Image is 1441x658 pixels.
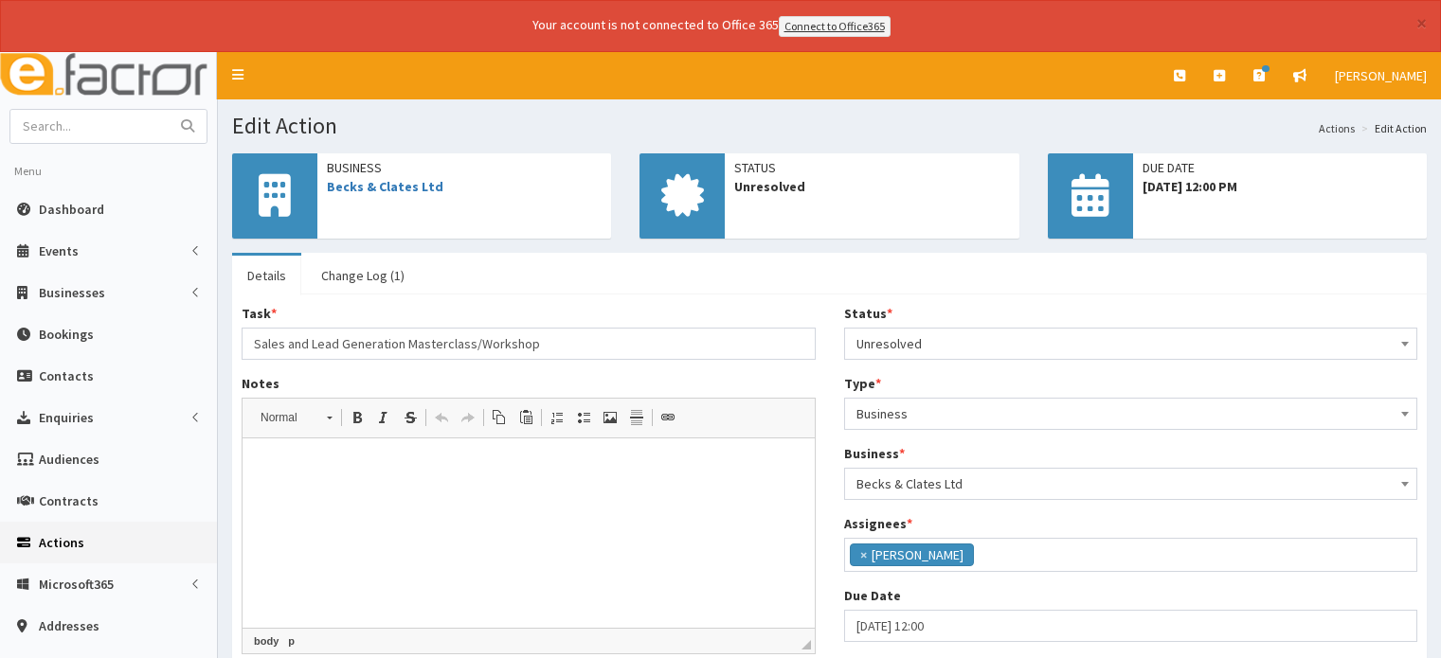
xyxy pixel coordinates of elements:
label: Business [844,444,905,463]
span: Contacts [39,367,94,384]
a: Actions [1319,120,1355,136]
span: Audiences [39,451,99,468]
span: Becks & Clates Ltd [856,471,1406,497]
a: Normal [250,404,342,431]
h1: Edit Action [232,114,1427,138]
span: Events [39,242,79,259]
a: Italic (Ctrl+I) [370,405,397,430]
input: Search... [10,110,170,143]
span: Unresolved [844,328,1418,360]
a: Insert Horizontal Line [623,405,650,430]
span: Becks & Clates Ltd [844,468,1418,500]
span: Unresolved [856,330,1406,357]
span: [DATE] 12:00 PM [1143,177,1417,196]
a: Link (Ctrl+L) [655,405,681,430]
a: Redo (Ctrl+Y) [455,405,481,430]
span: Business [327,158,602,177]
li: Mark Webb [850,543,974,566]
label: Task [242,304,277,323]
a: Undo (Ctrl+Z) [428,405,455,430]
span: Dashboard [39,201,104,218]
span: Due Date [1143,158,1417,177]
span: Microsoft365 [39,576,114,593]
a: Image [597,405,623,430]
span: Drag to resize [802,640,811,649]
span: Businesses [39,284,105,301]
a: Bold (Ctrl+B) [344,405,370,430]
span: Business [856,400,1406,427]
label: Status [844,304,892,323]
a: Becks & Clates Ltd [327,178,443,195]
span: Normal [251,405,317,430]
a: Copy (Ctrl+C) [486,405,513,430]
iframe: Rich Text Editor, notes [243,438,815,628]
span: Bookings [39,326,94,343]
a: Connect to Office365 [779,16,891,37]
label: Assignees [844,514,912,533]
span: Actions [39,534,84,551]
a: Strike Through [397,405,423,430]
a: Paste (Ctrl+V) [513,405,539,430]
span: Contracts [39,492,99,509]
a: body element [250,632,282,649]
label: Notes [242,374,279,393]
span: Addresses [39,617,99,634]
span: Unresolved [734,177,1009,196]
a: Insert/Remove Bulleted List [570,405,597,430]
li: Edit Action [1357,120,1427,136]
span: Status [734,158,1009,177]
button: × [1416,13,1427,33]
label: Due Date [844,586,901,605]
a: Details [232,256,301,295]
span: [PERSON_NAME] [1335,67,1427,84]
a: p element [284,632,298,649]
span: × [860,545,867,564]
div: Your account is not connected to Office 365 [157,15,1266,37]
span: Business [844,398,1418,430]
span: Enquiries [39,409,94,426]
a: [PERSON_NAME] [1321,52,1441,99]
label: Type [844,374,881,393]
a: Insert/Remove Numbered List [544,405,570,430]
a: Change Log (1) [306,256,420,295]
